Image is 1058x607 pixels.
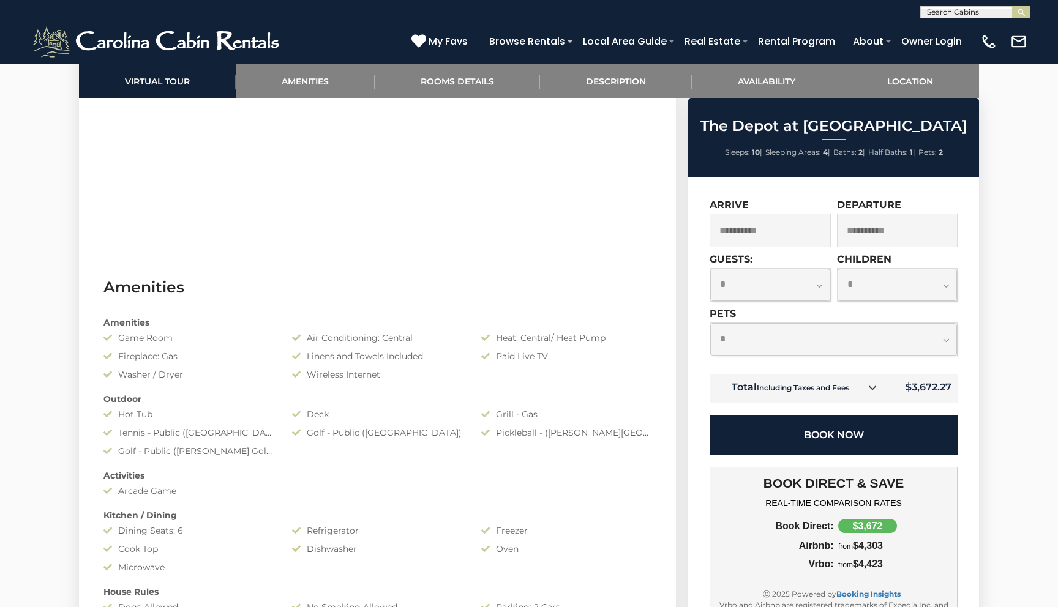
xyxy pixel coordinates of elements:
[710,308,736,319] label: Pets
[94,393,661,405] div: Outdoor
[429,34,468,49] span: My Favs
[283,368,471,381] div: Wireless Internet
[834,540,949,551] div: $4,303
[577,31,673,52] a: Local Area Guide
[472,408,661,420] div: Grill - Gas
[678,31,746,52] a: Real Estate
[94,332,283,344] div: Game Room
[692,64,841,98] a: Availability
[719,589,948,599] div: Ⓒ 2025 Powered by
[94,368,283,381] div: Washer / Dryer
[283,332,471,344] div: Air Conditioning: Central
[980,33,997,50] img: phone-regular-white.png
[838,542,853,551] span: from
[765,144,830,160] li: |
[375,64,540,98] a: Rooms Details
[847,31,890,52] a: About
[79,64,236,98] a: Virtual Tour
[868,144,915,160] li: |
[283,426,471,439] div: Golf - Public ([GEOGRAPHIC_DATA])
[691,118,976,134] h2: The Depot at [GEOGRAPHIC_DATA]
[540,64,692,98] a: Description
[858,147,863,157] strong: 2
[710,374,887,403] td: Total
[887,374,958,403] td: $3,672.27
[837,253,891,265] label: Children
[757,383,849,392] small: Including Taxes and Fees
[283,350,471,362] div: Linens and Towels Included
[94,586,661,598] div: House Rules
[94,509,661,521] div: Kitchen / Dining
[94,524,283,537] div: Dining Seats: 6
[472,543,661,555] div: Oven
[833,147,857,157] span: Baths:
[838,560,853,569] span: from
[841,64,979,98] a: Location
[725,144,762,160] li: |
[939,147,943,157] strong: 2
[836,589,901,598] a: Booking Insights
[283,543,471,555] div: Dishwasher
[94,485,283,497] div: Arcade Game
[910,147,913,157] strong: 1
[94,408,283,420] div: Hot Tub
[472,350,661,362] div: Paid Live TV
[719,498,948,508] h4: REAL-TIME COMPARISON RATES
[710,253,752,265] label: Guests:
[472,332,661,344] div: Heat: Central/ Heat Pump
[1010,33,1027,50] img: mail-regular-white.png
[918,147,937,157] span: Pets:
[103,277,651,298] h3: Amenities
[94,561,283,573] div: Microwave
[719,476,948,491] h3: BOOK DIRECT & SAVE
[31,23,285,60] img: White-1-2.png
[765,147,821,157] span: Sleeping Areas:
[719,559,834,570] div: Vrbo:
[411,34,471,50] a: My Favs
[868,147,908,157] span: Half Baths:
[895,31,968,52] a: Owner Login
[472,426,661,439] div: Pickleball - ([PERSON_NAME][GEOGRAPHIC_DATA])
[283,524,471,537] div: Refrigerator
[833,144,865,160] li: |
[752,147,760,157] strong: 10
[725,147,750,157] span: Sleeps:
[236,64,375,98] a: Amenities
[834,559,949,570] div: $4,423
[94,445,283,457] div: Golf - Public ([PERSON_NAME] Golf Club)
[823,147,828,157] strong: 4
[838,519,897,533] div: $3,672
[752,31,841,52] a: Rental Program
[94,316,661,329] div: Amenities
[283,408,471,420] div: Deck
[837,199,901,210] label: Departure
[472,524,661,537] div: Freezer
[710,415,958,455] button: Book Now
[94,543,283,555] div: Cook Top
[94,350,283,362] div: Fireplace: Gas
[719,540,834,551] div: Airbnb:
[94,426,283,439] div: Tennis - Public ([GEOGRAPHIC_DATA])
[710,199,749,210] label: Arrive
[483,31,571,52] a: Browse Rentals
[719,521,834,532] div: Book Direct:
[94,469,661,482] div: Activities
